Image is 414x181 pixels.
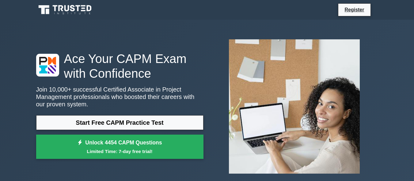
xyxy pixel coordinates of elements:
[341,6,368,14] a: Register
[44,148,196,155] small: Limited Time: 7-day free trial!
[36,115,203,130] a: Start Free CAPM Practice Test
[36,51,203,81] h1: Ace Your CAPM Exam with Confidence
[36,86,203,108] p: Join 10,000+ successful Certified Associate in Project Management professionals who boosted their...
[36,135,203,159] a: Unlock 4454 CAPM QuestionsLimited Time: 7-day free trial!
